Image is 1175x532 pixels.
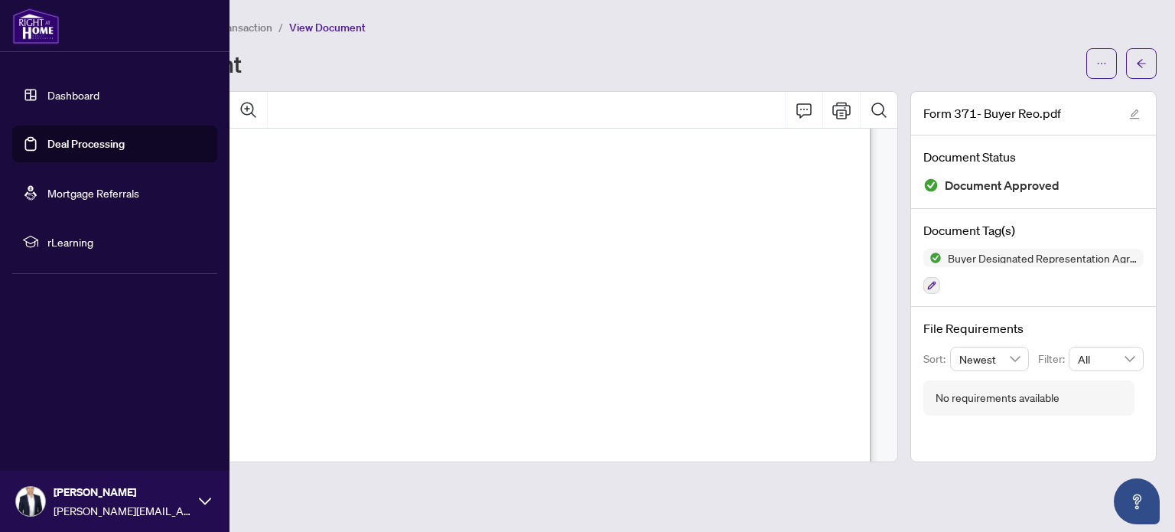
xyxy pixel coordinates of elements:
img: Document Status [923,178,939,193]
span: edit [1129,109,1140,119]
span: Newest [959,348,1020,370]
span: [PERSON_NAME] [54,484,191,501]
p: Filter: [1038,351,1069,367]
span: View Transaction [190,21,272,34]
span: ellipsis [1096,58,1107,69]
span: rLearning [47,233,207,250]
h4: Document Status [923,148,1144,166]
img: Profile Icon [16,487,45,516]
a: Mortgage Referrals [47,186,139,200]
li: / [278,18,283,36]
a: Deal Processing [47,137,125,151]
span: All [1078,348,1134,370]
img: Status Icon [923,249,942,267]
button: Open asap [1114,478,1160,524]
img: logo [12,8,60,44]
div: No requirements available [936,390,1059,406]
span: arrow-left [1136,58,1147,69]
span: Form 371- Buyer Reo.pdf [923,104,1061,122]
h4: Document Tag(s) [923,221,1144,240]
span: View Document [289,21,366,34]
a: Dashboard [47,88,99,102]
h4: File Requirements [923,319,1144,338]
span: Document Approved [945,175,1059,196]
p: Sort: [923,351,950,367]
span: Buyer Designated Representation Agreement [942,253,1144,263]
span: [PERSON_NAME][EMAIL_ADDRESS][DOMAIN_NAME] [54,502,191,519]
